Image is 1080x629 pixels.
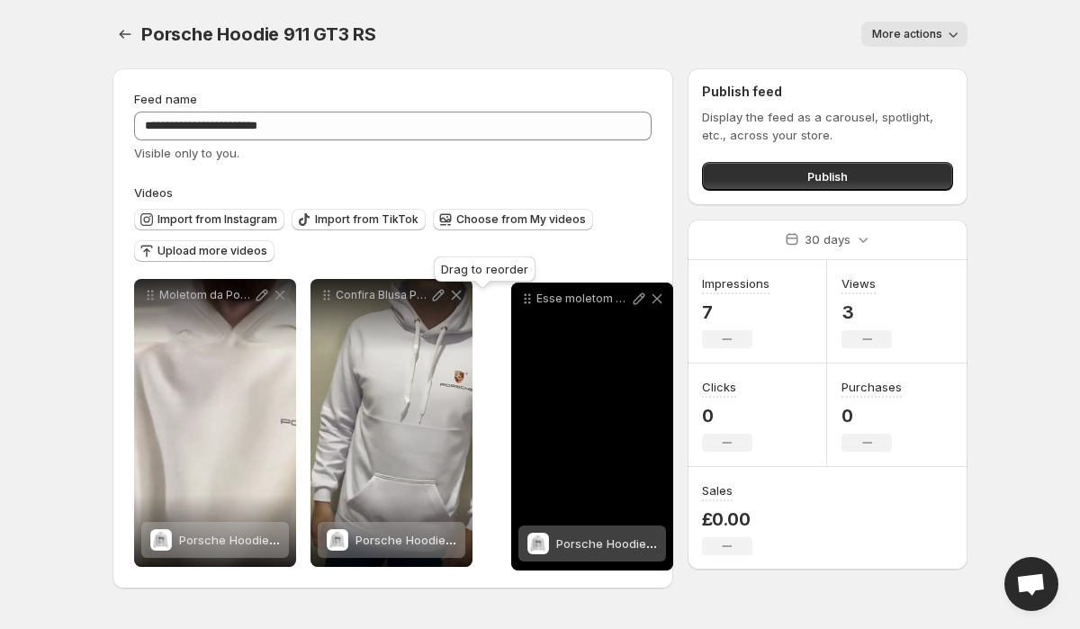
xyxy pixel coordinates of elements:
img: Porsche Hoodie 911 GT3 RS [327,529,348,551]
img: Porsche Hoodie 911 GT3 RS [150,529,172,551]
span: Import from Instagram [157,212,277,227]
button: Import from TikTok [292,209,426,230]
span: Import from TikTok [315,212,418,227]
img: Porsche Hoodie 911 GT3 RS [527,533,549,554]
p: 3 [841,301,892,323]
span: Upload more videos [157,244,267,258]
h3: Views [841,274,876,292]
p: Display the feed as a carousel, spotlight, etc., across your store. [702,108,953,144]
p: 30 days [805,230,850,248]
p: 0 [841,405,902,427]
h2: Publish feed [702,83,953,101]
div: Esse moletom porsche carros gearhead corrida carroPorsche Hoodie 911 GT3 RSPorsche Hoodie 911 GT3 RS [511,283,673,571]
button: Import from Instagram [134,209,284,230]
span: Porsche Hoodie 911 GT3 RS [556,536,712,551]
p: 0 [702,405,752,427]
div: Confira Blusa Porsche 911 GT3 Moletom com Capuz e bolso Encontre na Shopee agora Acesse o link na... [310,279,472,567]
button: Publish [702,162,953,191]
span: Visible only to you. [134,146,239,160]
p: Esse moletom porsche carros gearhead corrida carro [536,292,630,306]
button: Upload more videos [134,240,274,262]
span: Porsche Hoodie 911 GT3 RS [179,533,335,547]
span: Choose from My videos [456,212,586,227]
h3: Sales [702,481,733,499]
p: 7 [702,301,769,323]
button: Settings [112,22,138,47]
p: Moletom da Porsche em promoo porsche porschegt3rs edit [159,288,253,302]
p: £0.00 [702,508,752,530]
h3: Clicks [702,378,736,396]
span: Feed name [134,92,197,106]
span: Videos [134,185,173,200]
div: Moletom da Porsche em promoo porsche porschegt3rs editPorsche Hoodie 911 GT3 RSPorsche Hoodie 911... [134,279,296,567]
p: Confira Blusa Porsche 911 GT3 Moletom com Capuz e bolso Encontre na Shopee agora Acesse o link na... [336,288,429,302]
button: Choose from My videos [433,209,593,230]
span: More actions [872,27,942,41]
h3: Purchases [841,378,902,396]
span: Publish [807,167,848,185]
h3: Impressions [702,274,769,292]
button: More actions [861,22,967,47]
div: Open chat [1004,557,1058,611]
span: Porsche Hoodie 911 GT3 RS [355,533,511,547]
span: Porsche Hoodie 911 GT3 RS [141,23,376,45]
